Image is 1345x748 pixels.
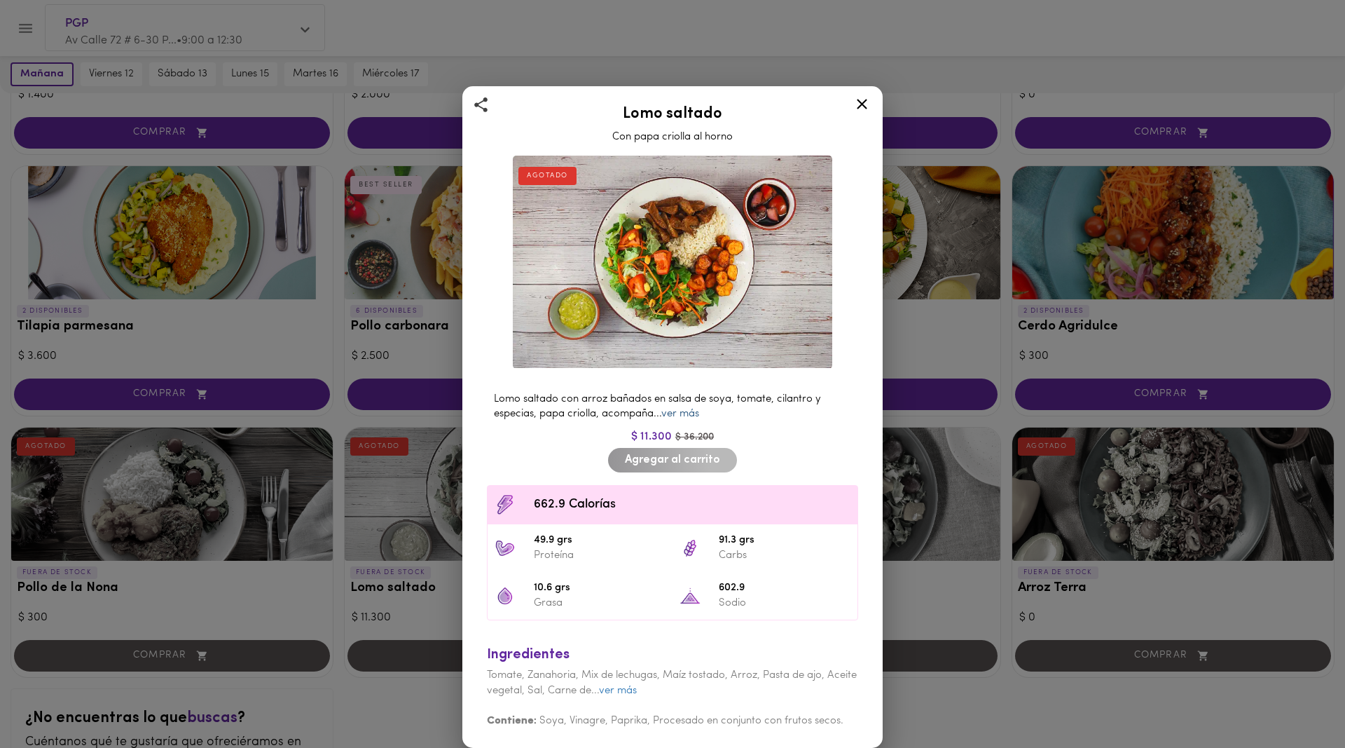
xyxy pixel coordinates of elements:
[719,533,850,549] span: 91.3 grs
[495,494,516,515] img: Contenido calórico
[487,670,857,695] span: Tomate, Zanahoria, Mix de lechugas, Maíz tostado, Arroz, Pasta de ajo, Aceite vegetal, Sal, Carne...
[680,538,701,559] img: 91.3 grs Carbs
[480,106,865,123] h2: Lomo saltado
[487,645,858,665] div: Ingredientes
[534,596,665,611] p: Grasa
[495,585,516,606] img: 10.6 grs Grasa
[534,580,665,597] span: 10.6 grs
[513,156,832,369] img: Lomo saltado
[487,716,537,726] b: Contiene:
[480,429,865,445] div: $ 11.300
[534,548,665,563] p: Proteína
[661,409,699,419] a: ver más
[612,132,733,142] span: Con papa criolla al horno
[719,548,850,563] p: Carbs
[719,580,850,597] span: 602.9
[534,533,665,549] span: 49.9 grs
[518,167,577,185] div: AGOTADO
[599,686,637,696] a: ver más
[719,596,850,611] p: Sodio
[494,394,821,419] span: Lomo saltado con arroz bañados en salsa de soya, tomate, cilantro y especias, papa criolla, acomp...
[680,585,701,606] img: 602.9 Sodio
[675,432,714,442] span: $ 36.200
[487,698,858,728] div: Soya, Vinagre, Paprika, Procesado en conjunto con frutos secos.
[534,496,850,515] span: 662.9 Calorías
[1264,667,1331,734] iframe: Messagebird Livechat Widget
[495,538,516,559] img: 49.9 grs Proteína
